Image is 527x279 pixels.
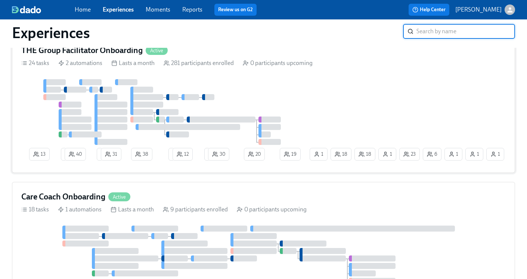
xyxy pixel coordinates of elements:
button: 1 [310,148,328,161]
div: 0 participants upcoming [237,205,307,214]
span: 38 [135,151,148,158]
button: [PERSON_NAME] [455,4,515,15]
span: Active [108,194,130,200]
button: 1 [378,148,396,161]
h4: THE Group Facilitator Onboarding [21,45,143,56]
span: 40 [69,151,82,158]
button: 2 [204,148,222,161]
div: 18 tasks [21,205,49,214]
span: 19 [284,151,297,158]
div: 1 automations [58,205,102,214]
button: 40 [65,148,86,161]
button: 20 [244,148,265,161]
button: 18 [354,148,375,161]
a: Reports [182,6,202,13]
div: 9 participants enrolled [163,205,228,214]
span: 1 [314,151,323,158]
button: 38 [131,148,152,161]
h1: Experiences [12,24,90,42]
div: Lasts a month [111,59,155,67]
button: 6 [423,148,441,161]
button: 19 [280,148,301,161]
button: Help Center [409,4,449,16]
button: 13 [29,148,50,161]
span: 18 [335,151,347,158]
div: 2 automations [58,59,102,67]
span: Active [146,48,168,53]
button: 1 [444,148,462,161]
input: Search by name [416,24,515,39]
span: 1 [382,151,392,158]
a: Experiences [103,6,134,13]
span: 20 [248,151,261,158]
span: 23 [403,151,416,158]
button: 30 [208,148,229,161]
span: 31 [105,151,117,158]
button: 31 [101,148,121,161]
span: 12 [177,151,189,158]
div: 0 participants upcoming [243,59,313,67]
a: dado [12,6,75,13]
button: 1 [486,148,504,161]
span: 1 [490,151,500,158]
button: 2 [168,148,186,161]
span: 13 [33,151,46,158]
button: 23 [399,148,420,161]
button: 1 [465,148,483,161]
a: THE Group Facilitator OnboardingActive24 tasks 2 automations Lasts a month 281 participants enrol... [12,35,515,173]
img: dado [12,6,41,13]
button: Review us on G2 [214,4,257,16]
span: 1 [449,151,458,158]
span: Help Center [412,6,446,13]
span: 18 [359,151,371,158]
div: 24 tasks [21,59,49,67]
span: 30 [212,151,225,158]
button: 2 [61,148,79,161]
h4: Care Coach Onboarding [21,191,105,202]
button: 12 [173,148,193,161]
div: 281 participants enrolled [164,59,234,67]
span: 6 [427,151,437,158]
button: 18 [331,148,351,161]
a: Home [75,6,91,13]
span: 1 [469,151,479,158]
a: Review us on G2 [218,6,253,13]
a: Moments [146,6,170,13]
div: Lasts a month [111,205,154,214]
button: 2 [97,148,115,161]
p: [PERSON_NAME] [455,6,502,14]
